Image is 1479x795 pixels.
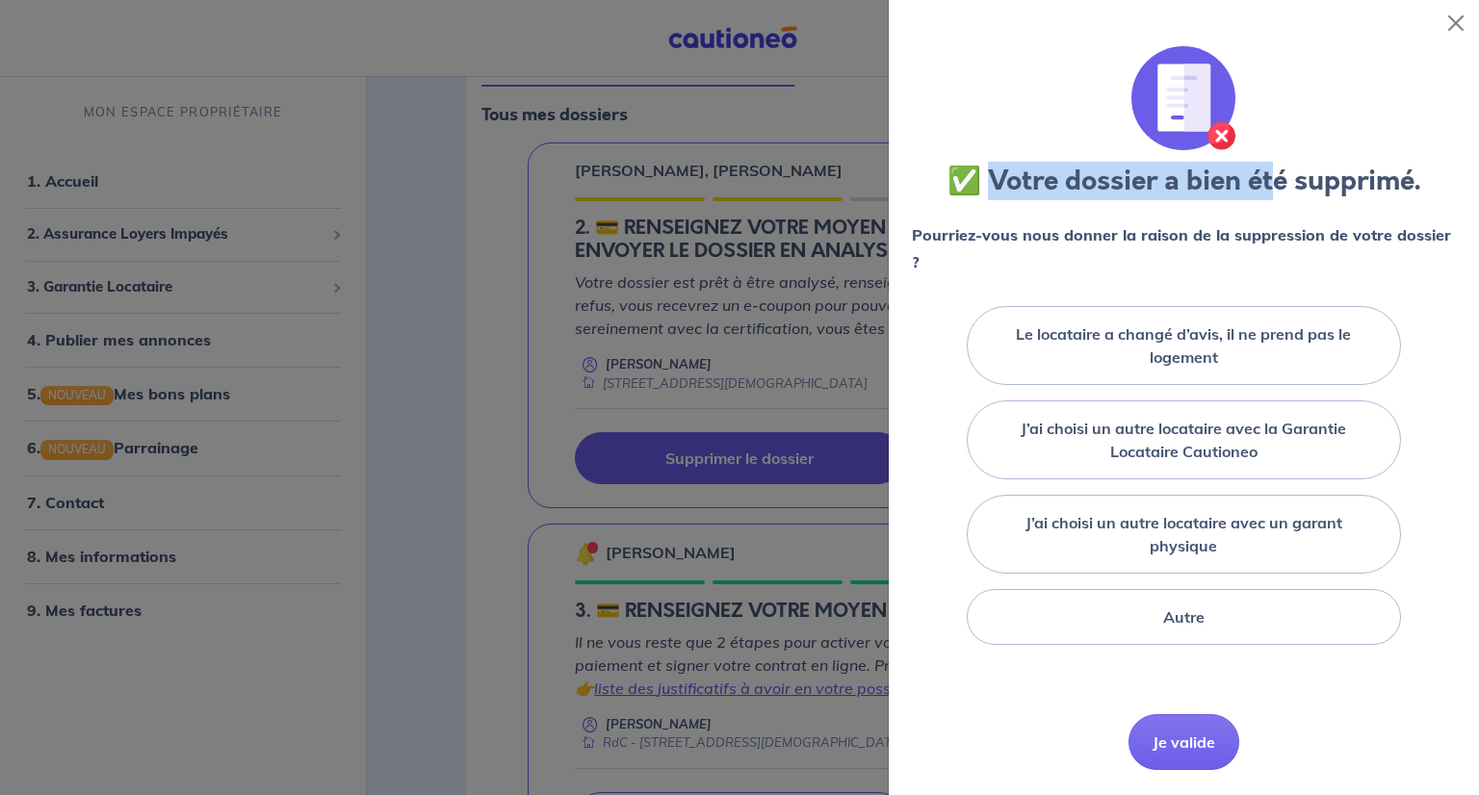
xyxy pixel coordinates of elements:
label: J’ai choisi un autre locataire avec un garant physique [991,511,1377,557]
label: Autre [1163,605,1205,628]
label: J’ai choisi un autre locataire avec la Garantie Locataire Cautioneo [991,417,1377,463]
h3: ✅ Votre dossier a bien été supprimé. [947,166,1420,198]
button: Close [1440,8,1471,38]
label: Le locataire a changé d’avis, il ne prend pas le logement [991,322,1377,369]
img: illu_annulation_contrat.svg [1131,46,1235,150]
button: Je valide [1129,714,1239,770]
strong: Pourriez-vous nous donner la raison de la suppression de votre dossier ? [912,225,1451,271]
